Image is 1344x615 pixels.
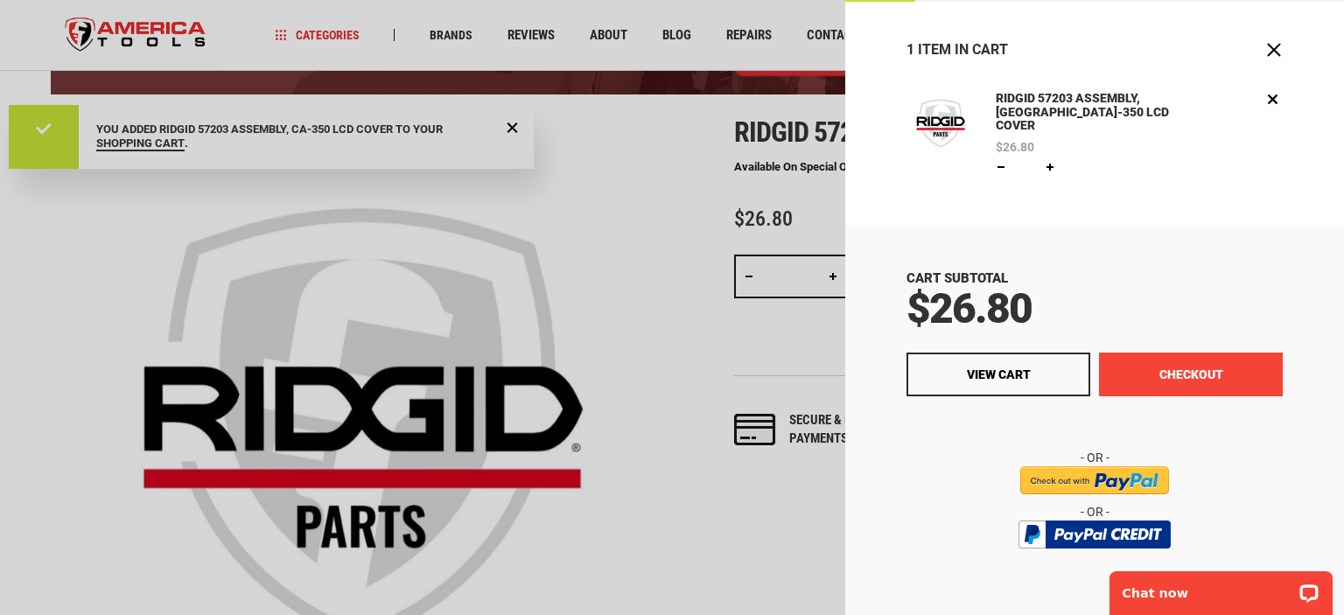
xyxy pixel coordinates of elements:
span: $26.80 [996,141,1034,153]
a: RIDGID 57203 ASSEMBLY, [GEOGRAPHIC_DATA]-350 LCD COVER [991,89,1193,136]
button: Checkout [1099,353,1283,396]
span: Cart Subtotal [906,270,1008,286]
a: RIDGID 57203 ASSEMBLY, CA-350 LCD COVER [906,89,975,177]
iframe: LiveChat chat widget [1098,560,1344,615]
button: Close [1265,41,1283,59]
a: View Cart [906,353,1090,396]
span: $26.80 [906,283,1032,333]
span: View Cart [967,367,1031,381]
img: btn_bml_text.png [1029,553,1160,572]
span: Item in Cart [918,41,1008,58]
img: RIDGID 57203 ASSEMBLY, CA-350 LCD COVER [906,89,975,157]
span: 1 [906,41,914,58]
